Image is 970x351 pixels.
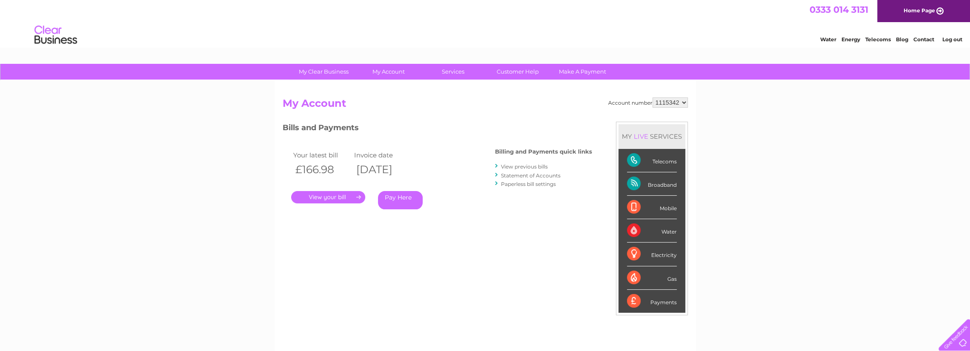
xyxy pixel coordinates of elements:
[627,149,677,172] div: Telecoms
[495,148,592,155] h4: Billing and Payments quick links
[632,132,650,140] div: LIVE
[352,149,413,161] td: Invoice date
[820,36,836,43] a: Water
[418,64,488,80] a: Services
[627,172,677,196] div: Broadband
[378,191,423,209] a: Pay Here
[284,5,687,41] div: Clear Business is a trading name of Verastar Limited (registered in [GEOGRAPHIC_DATA] No. 3667643...
[283,122,592,137] h3: Bills and Payments
[627,219,677,243] div: Water
[618,124,685,148] div: MY SERVICES
[352,161,413,178] th: [DATE]
[896,36,908,43] a: Blog
[291,191,365,203] a: .
[810,4,868,15] a: 0333 014 3131
[291,161,352,178] th: £166.98
[501,181,556,187] a: Paperless bill settings
[865,36,891,43] a: Telecoms
[283,97,688,114] h2: My Account
[841,36,860,43] a: Energy
[627,266,677,290] div: Gas
[627,243,677,266] div: Electricity
[627,196,677,219] div: Mobile
[501,163,548,170] a: View previous bills
[501,172,561,179] a: Statement of Accounts
[289,64,359,80] a: My Clear Business
[547,64,618,80] a: Make A Payment
[608,97,688,108] div: Account number
[942,36,962,43] a: Log out
[913,36,934,43] a: Contact
[627,290,677,313] div: Payments
[34,22,77,48] img: logo.png
[483,64,553,80] a: Customer Help
[291,149,352,161] td: Your latest bill
[353,64,423,80] a: My Account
